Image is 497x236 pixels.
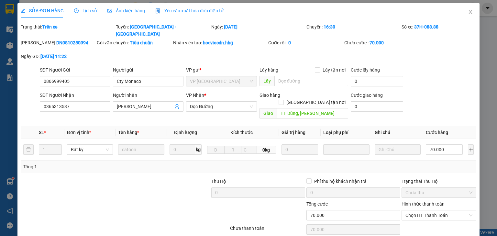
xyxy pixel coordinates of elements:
[23,163,192,170] div: Tổng: 1
[259,108,276,118] span: Giao
[130,40,153,45] b: Tiêu chuẩn
[468,9,473,15] span: close
[402,178,476,185] div: Trạng thái Thu Hộ
[224,24,237,29] b: [DATE]
[40,54,67,59] b: [DATE] 11:22
[268,39,343,46] div: Cước rồi :
[174,104,180,109] span: user-add
[241,146,257,154] input: C
[320,66,348,73] span: Lấy tận nơi
[118,130,139,135] span: Tên hàng
[115,23,210,38] div: Tuyến:
[21,8,25,13] span: edit
[56,40,88,45] b: DN0810250394
[426,130,448,135] span: Cước hàng
[74,8,79,13] span: clock-circle
[312,178,369,185] span: Phí thu hộ khách nhận trả
[203,40,233,45] b: hocviecdn.hhg
[321,126,372,139] th: Loại phụ phí
[229,225,305,236] div: Chưa thanh toán
[113,92,183,99] div: Người nhận
[288,40,291,45] b: 0
[173,39,267,46] div: Nhân viên tạo:
[40,92,110,99] div: SĐT Người Nhận
[107,8,112,13] span: picture
[324,24,335,29] b: 16:30
[174,130,197,135] span: Định lượng
[190,102,253,111] span: Dọc Đường
[155,8,160,14] img: icon
[257,146,276,154] span: 0kg
[107,8,145,13] span: Ảnh kiện hàng
[276,108,348,118] input: Dọc đường
[259,67,278,73] span: Lấy hàng
[259,93,280,98] span: Giao hàng
[186,66,257,73] div: VP gửi
[401,23,477,38] div: Số xe:
[414,24,438,29] b: 37H-088.88
[468,144,474,155] button: plus
[21,39,95,46] div: [PERSON_NAME]:
[21,8,64,13] span: SỬA ĐƠN HÀNG
[155,8,224,13] span: Yêu cầu xuất hóa đơn điện tử
[230,130,253,135] span: Kích thước
[306,201,328,207] span: Tổng cước
[375,144,421,155] input: Ghi Chú
[190,76,253,86] span: VP Đà Nẵng
[113,66,183,73] div: Người gửi
[40,66,110,73] div: SĐT Người Gửi
[405,188,472,197] span: Chưa thu
[97,39,171,46] div: Gói vận chuyển:
[284,99,348,106] span: [GEOGRAPHIC_DATA] tận nơi
[281,144,318,155] input: 0
[344,39,419,46] div: Chưa cước :
[370,40,384,45] b: 70.000
[402,201,445,207] label: Hình thức thanh toán
[71,145,109,154] span: Bất kỳ
[74,8,97,13] span: Lịch sử
[23,144,34,155] button: delete
[405,210,472,220] span: Chọn HT Thanh Toán
[186,93,204,98] span: VP Nhận
[351,76,403,86] input: Cước lấy hàng
[207,146,225,154] input: D
[118,144,164,155] input: VD: Bàn, Ghế
[372,126,424,139] th: Ghi chú
[210,23,305,38] div: Ngày:
[224,146,241,154] input: R
[274,76,348,86] input: Dọc đường
[259,76,274,86] span: Lấy
[306,23,401,38] div: Chuyến:
[20,23,115,38] div: Trạng thái:
[42,24,58,29] b: Trên xe
[21,53,95,60] div: Ngày GD:
[195,144,202,155] span: kg
[281,130,305,135] span: Giá trị hàng
[116,24,176,37] b: [GEOGRAPHIC_DATA] - [GEOGRAPHIC_DATA]
[351,101,403,112] input: Cước giao hàng
[211,179,226,184] span: Thu Hộ
[351,93,383,98] label: Cước giao hàng
[461,3,480,21] button: Close
[351,67,380,73] label: Cước lấy hàng
[67,130,91,135] span: Đơn vị tính
[39,130,44,135] span: SL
